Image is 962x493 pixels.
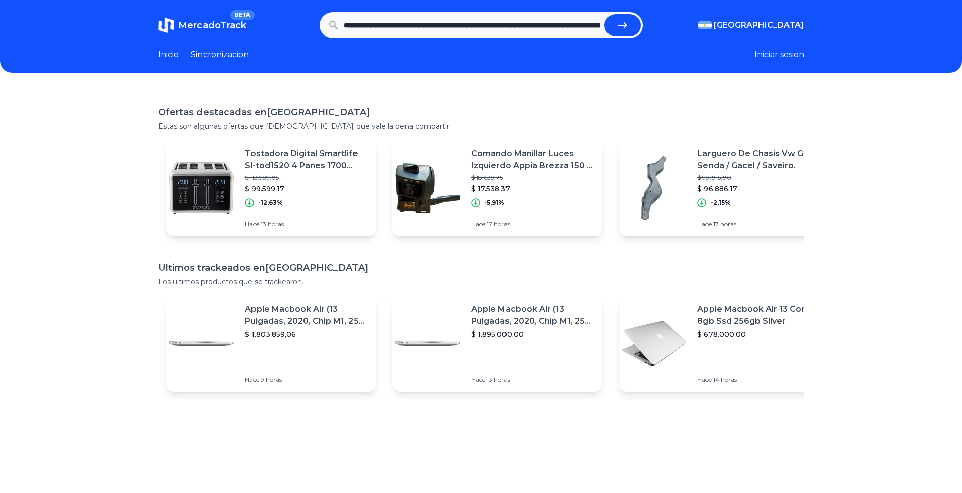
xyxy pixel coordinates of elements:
[245,184,368,194] p: $ 99.599,17
[619,295,829,392] a: Featured imageApple Macbook Air 13 Core I5 8gb Ssd 256gb Silver$ 678.000,00Hace 14 horas
[245,147,368,172] p: Tostadora Digital Smartlife Sl-tod1520 4 Panes 1700 Watts
[166,295,376,392] a: Featured imageApple Macbook Air (13 Pulgadas, 2020, Chip M1, 256 Gb De Ssd, 8 Gb De Ram) - Plata$...
[471,184,594,194] p: $ 17.538,37
[158,277,804,287] p: Los ultimos productos que se trackearon.
[471,303,594,327] p: Apple Macbook Air (13 Pulgadas, 2020, Chip M1, 256 Gb De Ssd, 8 Gb De Ram) - Plata
[245,220,368,228] p: Hace 13 horas
[471,147,594,172] p: Comando Manillar Luces Izquierdo Appia Brezza 150 - Motomil
[158,17,246,33] a: MercadoTrackBETA
[484,199,504,207] p: -5,91%
[245,329,368,339] p: $ 1.803.859,06
[158,121,804,131] p: Estas son algunas ofertas que [DEMOGRAPHIC_DATA] que vale la pena compartir.
[471,376,594,384] p: Hace 13 horas
[711,199,731,207] p: -2,15%
[166,153,237,223] img: Featured image
[245,174,368,182] p: $ 113.999,05
[245,376,368,384] p: Hace 9 horas
[471,329,594,339] p: $ 1.895.000,00
[697,376,821,384] p: Hace 14 horas
[178,20,246,31] span: MercadoTrack
[697,303,821,327] p: Apple Macbook Air 13 Core I5 8gb Ssd 256gb Silver
[754,48,804,61] button: Iniciar sesion
[191,48,249,61] a: Sincronizacion
[471,220,594,228] p: Hace 17 horas
[158,48,179,61] a: Inicio
[392,295,602,392] a: Featured imageApple Macbook Air (13 Pulgadas, 2020, Chip M1, 256 Gb De Ssd, 8 Gb De Ram) - Plata$...
[697,329,821,339] p: $ 678.000,00
[698,19,804,31] button: [GEOGRAPHIC_DATA]
[619,139,829,236] a: Featured imageLarguero De Chasis Vw Gol / Senda / Gacel / Saveiro.$ 99.015,00$ 96.886,17-2,15%Hac...
[697,184,821,194] p: $ 96.886,17
[471,174,594,182] p: $ 18.639,76
[698,21,712,29] img: Argentina
[158,105,804,119] h1: Ofertas destacadas en [GEOGRAPHIC_DATA]
[619,308,689,379] img: Featured image
[245,303,368,327] p: Apple Macbook Air (13 Pulgadas, 2020, Chip M1, 256 Gb De Ssd, 8 Gb De Ram) - Plata
[619,153,689,223] img: Featured image
[697,147,821,172] p: Larguero De Chasis Vw Gol / Senda / Gacel / Saveiro.
[392,153,463,223] img: Featured image
[697,220,821,228] p: Hace 17 horas
[714,19,804,31] span: [GEOGRAPHIC_DATA]
[158,261,804,275] h1: Ultimos trackeados en [GEOGRAPHIC_DATA]
[392,139,602,236] a: Featured imageComando Manillar Luces Izquierdo Appia Brezza 150 - Motomil$ 18.639,76$ 17.538,37-5...
[697,174,821,182] p: $ 99.015,00
[166,308,237,379] img: Featured image
[258,199,283,207] p: -12,63%
[158,17,174,33] img: MercadoTrack
[230,10,254,20] span: BETA
[392,308,463,379] img: Featured image
[166,139,376,236] a: Featured imageTostadora Digital Smartlife Sl-tod1520 4 Panes 1700 Watts$ 113.999,05$ 99.599,17-12...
